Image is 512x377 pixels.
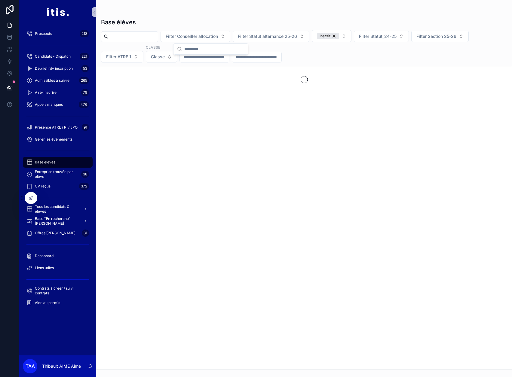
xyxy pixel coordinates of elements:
[19,24,96,316] div: scrollable content
[81,65,89,72] div: 53
[80,53,89,60] div: 221
[35,31,52,36] span: Prospects
[79,77,89,84] div: 265
[23,228,93,239] a: Offres [PERSON_NAME]31
[106,54,131,60] span: Filter ATRE 1
[81,171,89,178] div: 38
[35,125,78,130] span: Présence ATRE / RI / JPO
[317,33,339,39] button: Unselect INSCRIT
[35,160,55,165] span: Base élèves
[79,101,89,108] div: 476
[35,90,57,95] span: A ré-inscrire
[317,33,339,39] div: Inscrit
[23,204,93,214] a: Tous les candidats & eleves
[411,31,469,42] button: Select Button
[35,216,79,226] span: Base "En recherche" [PERSON_NAME]
[23,297,93,308] a: Aide au permis
[101,18,136,26] h1: Base élèves
[35,254,54,258] span: Dashboard
[23,263,93,273] a: Liens utiles
[151,54,165,60] span: Classe
[82,124,89,131] div: 91
[42,363,81,369] p: Thibault AIME Aime
[312,30,351,42] button: Select Button
[35,286,87,296] span: Contrats à créer / suivi contrats
[416,33,456,39] span: Filter Section 25-26
[35,204,79,214] span: Tous les candidats & eleves
[23,99,93,110] a: Appels manqués476
[82,230,89,237] div: 31
[23,169,93,180] a: Entreprise trouvée par élève38
[146,51,177,62] button: Select Button
[354,31,409,42] button: Select Button
[35,300,60,305] span: Aide au permis
[23,157,93,168] a: Base élèves
[46,7,69,17] img: App logo
[233,31,309,42] button: Select Button
[35,78,69,83] span: Admissibles à suivre
[35,102,63,107] span: Appels manqués
[35,54,71,59] span: Candidats - Dispatch
[23,51,93,62] a: Candidats - Dispatch221
[23,285,93,296] a: Contrats à créer / suivi contrats
[23,251,93,261] a: Dashboard
[161,31,230,42] button: Select Button
[146,44,160,50] label: Classe
[23,75,93,86] a: Admissibles à suivre265
[23,216,93,227] a: Base "En recherche" [PERSON_NAME]
[35,231,75,236] span: Offres [PERSON_NAME]
[35,66,73,71] span: Debrief rdv inscription
[23,28,93,39] a: Prospects218
[35,169,79,179] span: Entreprise trouvée par élève
[26,363,35,370] span: TAA
[81,89,89,96] div: 79
[35,184,51,189] span: CV reçus
[166,33,218,39] span: Filter Conseiller allocation
[35,266,54,270] span: Liens utiles
[359,33,397,39] span: Filter Statut_24-25
[23,134,93,145] a: Gérer les évènements
[23,122,93,133] a: Présence ATRE / RI / JPO91
[35,137,72,142] span: Gérer les évènements
[23,87,93,98] a: A ré-inscrire79
[23,181,93,192] a: CV reçus372
[101,51,143,62] button: Select Button
[79,183,89,190] div: 372
[23,63,93,74] a: Debrief rdv inscription53
[80,30,89,37] div: 218
[238,33,297,39] span: Filter Statut alternance 25-26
